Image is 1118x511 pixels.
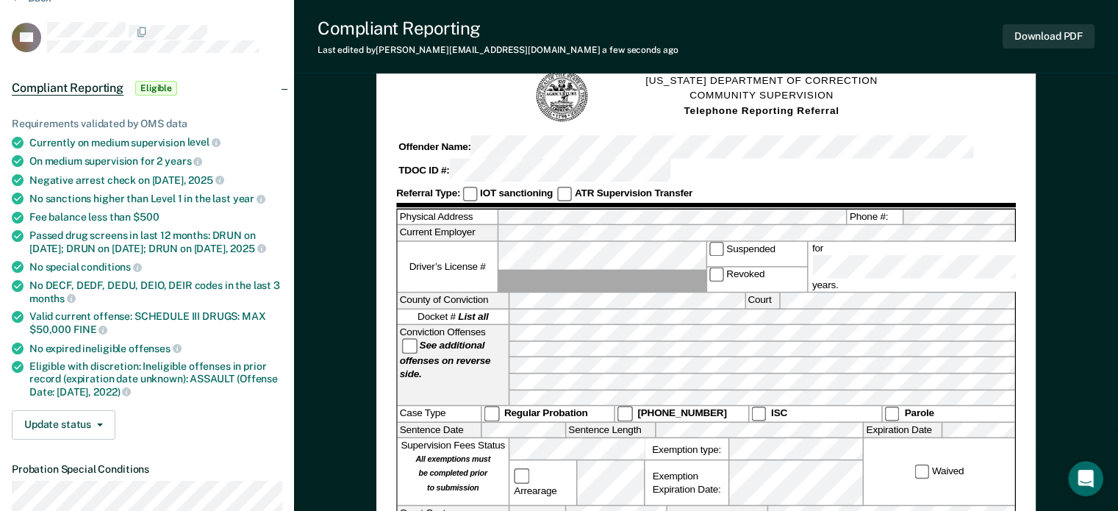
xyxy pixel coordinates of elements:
input: for years. [812,255,1033,279]
div: Passed drug screens in last 12 months: DRUN on [DATE]; DRUN on [DATE]; DRUN on [DATE], [29,229,282,254]
label: Physical Address [398,210,498,225]
div: Supervision Fees Status [398,439,509,506]
label: Exemption type: [645,439,728,460]
strong: IOT sanctioning [480,187,553,199]
strong: List all [458,311,488,322]
span: 2025 [230,243,265,254]
label: Suspended [706,242,806,266]
label: Phone #: [848,210,903,225]
button: Download PDF [1003,24,1094,49]
span: $500 [133,211,159,223]
div: Valid current offense: SCHEDULE III DRUGS: MAX $50,000 [29,310,282,335]
div: Last edited by [PERSON_NAME][EMAIL_ADDRESS][DOMAIN_NAME] [318,45,678,55]
label: Driver’s License # [398,242,498,292]
input: See additional offenses on reverse side. [402,339,417,354]
input: Waived [914,465,929,479]
label: Sentence Length [566,423,655,438]
div: Currently on medium supervision [29,136,282,149]
label: Sentence Date [398,423,481,438]
input: Revoked [709,268,724,282]
input: ISC [751,407,766,421]
div: No expired ineligible [29,342,282,355]
input: [PHONE_NUMBER] [617,407,632,421]
span: years [165,155,202,167]
img: TN Seal [534,68,590,124]
span: FINE [74,324,107,335]
strong: Telephone Reporting Referral [684,105,839,116]
div: No special [29,260,282,274]
div: Negative arrest check on [DATE], [29,174,282,187]
span: a few seconds ago [602,45,678,55]
span: conditions [81,261,141,273]
span: Compliant Reporting [12,81,123,96]
label: Waived [912,465,966,479]
div: No DECF, DEDF, DEDU, DEIO, DEIR codes in the last 3 [29,279,282,304]
div: Requirements validated by OMS data [12,118,282,130]
dt: Probation Special Conditions [12,463,282,476]
strong: ATR Supervision Transfer [575,187,692,199]
strong: All exemptions must be completed prior to submission [415,454,490,493]
div: Fee balance less than [29,211,282,224]
strong: See additional offenses on reverse side. [400,340,491,379]
label: Expiration Date [864,423,942,438]
strong: Referral Type: [396,187,460,199]
span: 2022) [93,386,131,398]
h1: [US_STATE] DEPARTMENT OF CORRECTION COMMUNITY SUPERVISION [645,74,878,119]
div: On medium supervision for 2 [29,154,282,168]
label: County of Conviction [398,293,509,308]
input: ATR Supervision Transfer [557,187,572,201]
strong: Regular Probation [504,407,588,418]
span: year [233,193,265,204]
label: for years. [810,242,1035,292]
input: Parole [884,407,899,421]
div: Compliant Reporting [318,18,678,39]
label: Court [745,293,778,308]
div: Eligible with discretion: Ineligible offenses in prior record (expiration date unknown): ASSAULT ... [29,360,282,398]
span: months [29,293,76,304]
div: No sanctions higher than Level 1 in the last [29,192,282,205]
input: Suspended [709,242,724,257]
div: Case Type [398,407,481,421]
strong: TDOC ID #: [398,165,449,176]
label: Revoked [706,268,806,292]
span: Docket # [418,310,488,324]
input: Regular Probation [484,407,499,421]
button: Update status [12,410,115,440]
span: 2025 [188,174,223,186]
strong: [PHONE_NUMBER] [637,407,726,418]
label: Current Employer [398,226,498,241]
span: offenses [129,343,182,354]
strong: Offender Name: [398,141,471,152]
strong: ISC [771,407,787,418]
iframe: Intercom live chat [1068,461,1103,496]
span: Eligible [135,81,177,96]
div: Conviction Offenses [398,325,509,405]
label: Arrearage [512,469,574,498]
input: IOT sanctioning [462,187,477,201]
strong: Parole [905,407,934,418]
span: level [187,136,221,148]
input: Arrearage [514,469,528,484]
div: Exemption Expiration Date: [645,461,728,505]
